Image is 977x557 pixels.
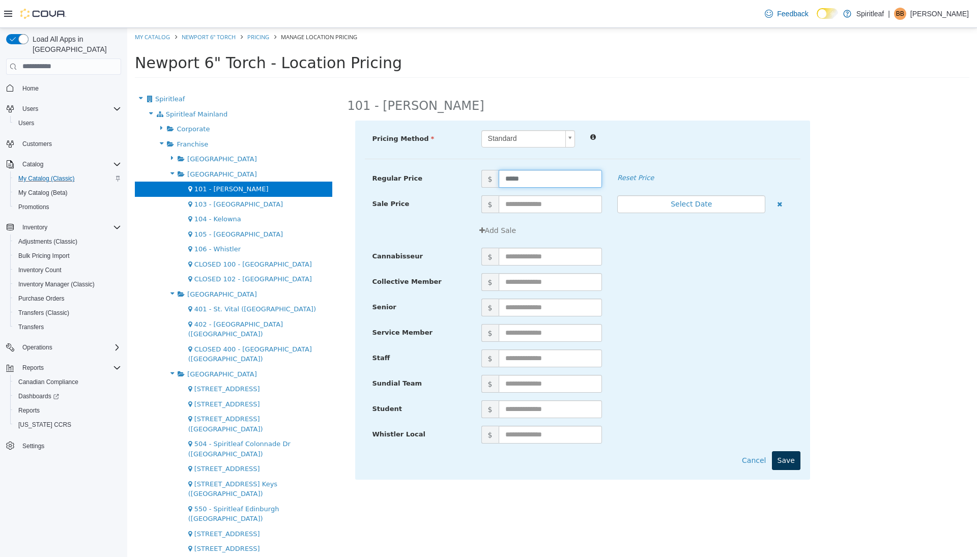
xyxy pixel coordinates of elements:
span: Home [22,84,39,93]
span: $ [354,347,371,365]
span: Washington CCRS [14,419,121,431]
span: Reports [18,362,121,374]
a: Feedback [761,4,812,24]
button: Adjustments (Classic) [10,234,125,249]
a: Dashboards [10,389,125,403]
span: [US_STATE] CCRS [18,421,71,429]
span: 550 - Spiritleaf Edinburgh ([GEOGRAPHIC_DATA]) [61,477,152,495]
span: Transfers (Classic) [14,307,121,319]
span: Home [18,82,121,95]
span: [GEOGRAPHIC_DATA] [60,262,130,270]
a: My Catalog [8,5,43,13]
a: Adjustments (Classic) [14,236,81,248]
span: Sale Price [245,172,282,180]
span: Franchise [49,112,81,120]
a: Transfers [14,321,48,333]
span: [GEOGRAPHIC_DATA] [60,127,130,135]
span: Inventory Count [14,264,121,276]
span: Inventory [18,221,121,233]
button: Cancel [609,423,644,442]
span: Transfers (Classic) [18,309,69,317]
span: Users [14,117,121,129]
span: [STREET_ADDRESS] [67,372,133,380]
span: $ [354,296,371,314]
a: Home [18,82,43,95]
span: 402 - [GEOGRAPHIC_DATA] ([GEOGRAPHIC_DATA]) [61,292,156,310]
a: My Catalog (Beta) [14,187,72,199]
span: $ [354,167,371,185]
span: Service Member [245,301,305,308]
span: Inventory Manager (Classic) [18,280,95,288]
button: Add Sale [347,193,395,212]
span: $ [354,372,371,390]
span: Corporate [49,97,82,105]
span: [STREET_ADDRESS] [67,437,133,445]
a: My Catalog (Classic) [14,172,79,185]
p: | [888,8,890,20]
span: Bulk Pricing Import [18,252,70,260]
span: My Catalog (Classic) [14,172,121,185]
span: Senior [245,275,269,283]
span: Adjustments (Classic) [18,238,77,246]
a: Promotions [14,201,53,213]
button: Bulk Pricing Import [10,249,125,263]
button: Operations [18,341,56,354]
button: Select Date [490,167,638,185]
button: Canadian Compliance [10,375,125,389]
span: Student [245,377,275,385]
span: Pricing Method [245,107,307,114]
span: 401 - St. Vital ([GEOGRAPHIC_DATA]) [67,277,189,285]
button: Save [645,423,673,442]
span: $ [354,245,371,263]
span: Canadian Compliance [18,378,78,386]
span: Catalog [18,158,121,170]
a: Newport 6" Torch [54,5,108,13]
span: BB [896,8,904,20]
span: Whistler Local [245,402,298,410]
a: Pricing [120,5,142,13]
button: Inventory Count [10,263,125,277]
span: $ [354,398,371,416]
a: Bulk Pricing Import [14,250,74,262]
span: Canadian Compliance [14,376,121,388]
span: 105 - [GEOGRAPHIC_DATA] [67,202,156,210]
button: Operations [2,340,125,355]
span: Manage Location Pricing [154,5,230,13]
span: Reports [14,404,121,417]
span: [STREET_ADDRESS] [67,517,133,524]
button: Reports [2,361,125,375]
button: Purchase Orders [10,291,125,306]
span: Inventory Count [18,266,62,274]
span: Load All Apps in [GEOGRAPHIC_DATA] [28,34,121,54]
span: 504 - Spiritleaf Colonnade Dr ([GEOGRAPHIC_DATA]) [61,412,163,430]
span: Customers [22,140,52,148]
button: My Catalog (Classic) [10,171,125,186]
a: Users [14,117,38,129]
span: $ [354,142,371,160]
span: CLOSED 102 - [GEOGRAPHIC_DATA] [67,247,185,255]
span: Reports [18,406,40,415]
span: Reports [22,364,44,372]
a: Canadian Compliance [14,376,82,388]
span: $ [354,321,371,339]
em: Reset Price [490,146,527,154]
button: Settings [2,438,125,453]
span: [STREET_ADDRESS] ([GEOGRAPHIC_DATA]) [61,387,136,405]
span: $ [354,220,371,238]
button: My Catalog (Beta) [10,186,125,200]
h2: 101 - [PERSON_NAME] [220,70,357,86]
button: Inventory Manager (Classic) [10,277,125,291]
span: Catalog [22,160,43,168]
span: Collective Member [245,250,314,257]
button: Users [2,102,125,116]
a: Reports [14,404,44,417]
button: Inventory [2,220,125,234]
a: Inventory Manager (Classic) [14,278,99,290]
span: Users [18,119,34,127]
span: Operations [22,343,52,351]
span: [GEOGRAPHIC_DATA] [60,142,130,150]
p: Spiritleaf [856,8,884,20]
button: Home [2,81,125,96]
button: Transfers [10,320,125,334]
